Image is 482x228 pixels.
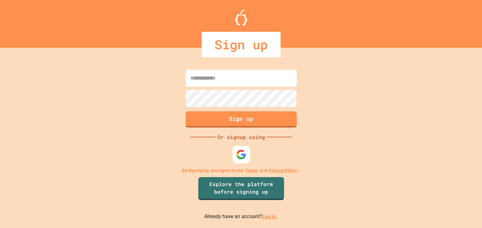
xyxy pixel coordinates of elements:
[216,133,267,141] div: Or signup using
[236,149,246,160] img: google-icon.svg
[235,10,248,25] img: Logo.svg
[182,167,300,174] p: By signing up, you agree to our and .
[262,213,278,219] a: Log in.
[186,111,297,128] button: Sign up
[202,32,281,57] div: Sign up
[204,213,278,221] p: Already have an account?
[198,177,284,200] a: Explore the platform before signing up
[245,167,258,174] a: Terms
[269,167,297,174] a: Privacy Policy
